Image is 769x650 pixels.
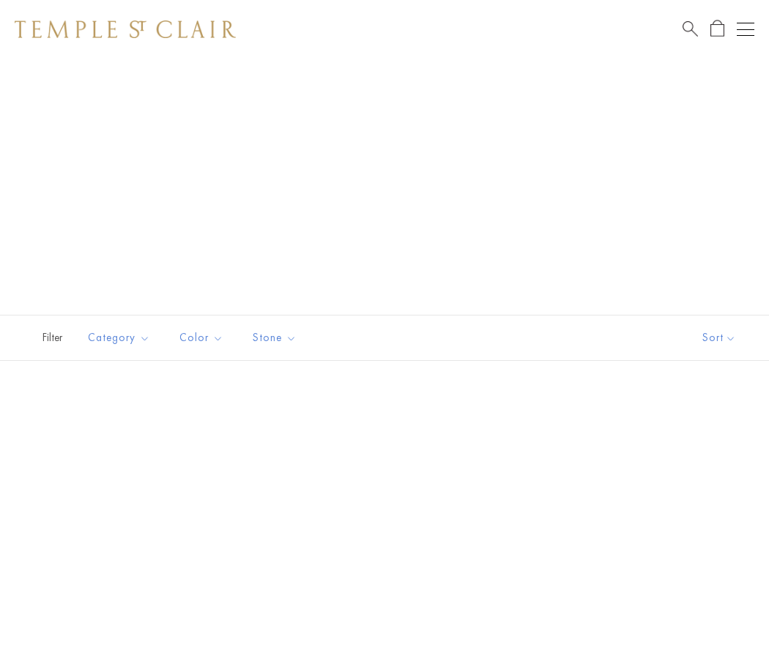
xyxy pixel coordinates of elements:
[81,329,161,347] span: Category
[737,20,754,38] button: Open navigation
[242,321,308,354] button: Stone
[15,20,236,38] img: Temple St. Clair
[172,329,234,347] span: Color
[168,321,234,354] button: Color
[245,329,308,347] span: Stone
[77,321,161,354] button: Category
[710,20,724,38] a: Open Shopping Bag
[683,20,698,38] a: Search
[669,315,769,360] button: Show sort by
